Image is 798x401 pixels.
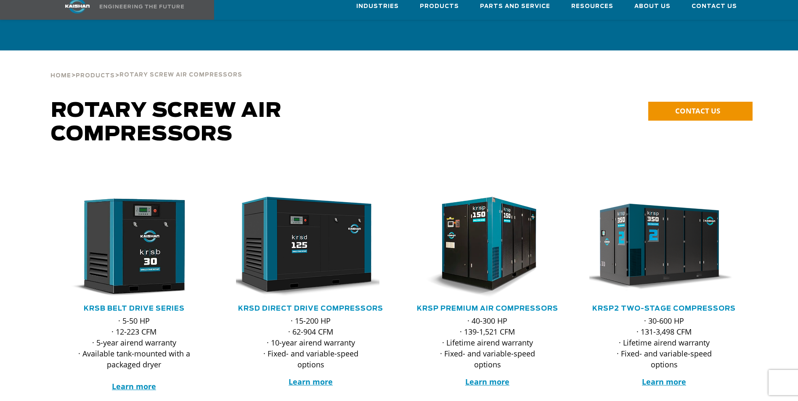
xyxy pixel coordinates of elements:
a: KRSB Belt Drive Series [84,305,185,312]
a: CONTACT US [648,102,753,121]
a: Products [76,71,115,79]
a: Home [50,71,71,79]
p: · 30-600 HP · 131-3,498 CFM · Lifetime airend warranty · Fixed- and variable-speed options [606,315,722,370]
a: KRSP2 Two-Stage Compressors [592,305,736,312]
div: krsp150 [413,197,562,298]
div: krsb30 [59,197,209,298]
a: Learn more [642,377,686,387]
span: Rotary Screw Air Compressors [51,101,282,145]
img: krsp350 [583,197,733,298]
p: · 15-200 HP · 62-904 CFM · 10-year airend warranty · Fixed- and variable-speed options [253,315,369,370]
span: Products [76,73,115,79]
img: krsp150 [406,197,556,298]
img: krsb30 [53,197,203,298]
span: Home [50,73,71,79]
div: krsp350 [589,197,739,298]
p: · 40-300 HP · 139-1,521 CFM · Lifetime airend warranty · Fixed- and variable-speed options [429,315,546,370]
span: Rotary Screw Air Compressors [119,72,242,78]
a: KRSD Direct Drive Compressors [238,305,383,312]
div: krsd125 [236,197,386,298]
a: Learn more [112,381,156,391]
span: CONTACT US [675,106,720,116]
a: Learn more [465,377,509,387]
img: krsd125 [230,197,379,298]
a: KRSP Premium Air Compressors [417,305,558,312]
p: · 5-50 HP · 12-223 CFM · 5-year airend warranty · Available tank-mounted with a packaged dryer [76,315,192,392]
div: > > [50,50,242,82]
a: Learn more [289,377,333,387]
